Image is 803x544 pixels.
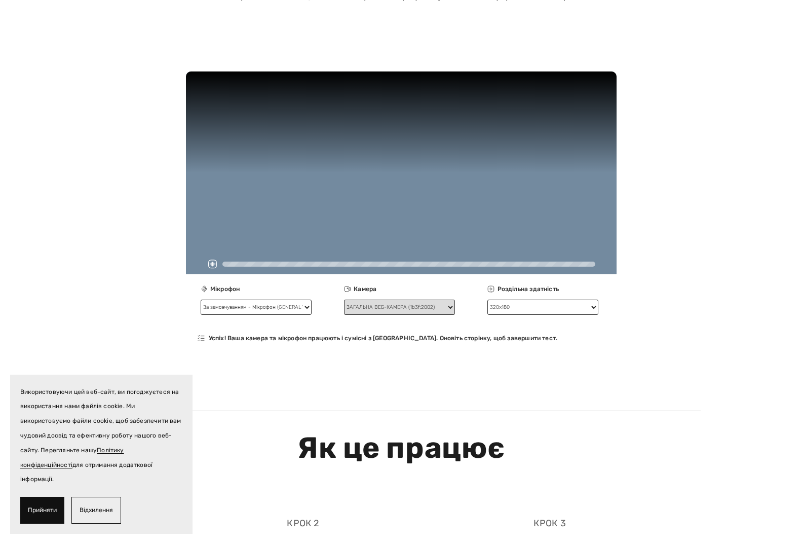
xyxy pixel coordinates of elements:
[80,506,113,514] font: Відхилення
[297,430,506,465] font: Як це працює
[210,285,240,293] font: Мікрофон
[287,518,319,529] font: КРОК 2
[533,518,566,529] font: КРОК 3
[71,497,121,524] button: Відхилення
[20,388,183,454] font: Використовуючи цей веб-сайт, ви погоджуєтеся на використання нами файлів cookie. Ми використовуєм...
[209,335,557,342] font: Успіх! Ваша камера та мікрофон працюють і сумісні з [GEOGRAPHIC_DATA]. Оновіть сторінку, щоб заве...
[20,447,124,468] a: Політику конфіденційності
[498,285,559,293] font: Роздільна здатність
[752,495,803,544] iframe: Віджет чату
[354,285,376,293] font: Камера
[20,497,64,524] button: Прийняти
[20,461,154,483] font: для отримання додаткової інформації.
[28,506,57,514] font: Прийняти
[10,375,193,534] section: Банер із файлами cookie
